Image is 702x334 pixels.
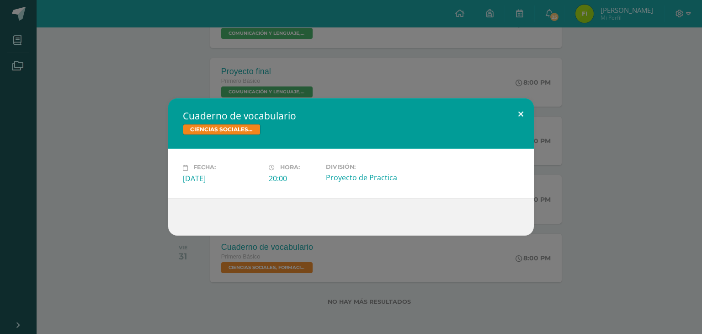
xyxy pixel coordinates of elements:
[183,124,261,135] span: CIENCIAS SOCIALES, FORMACIÓN CIUDADANA E INTERCULTURALIDAD
[269,173,319,183] div: 20:00
[183,173,261,183] div: [DATE]
[193,164,216,171] span: Fecha:
[326,172,404,183] div: Proyecto de Practica
[326,163,404,170] label: División:
[183,109,519,122] h2: Cuaderno de vocabulario
[280,164,300,171] span: Hora:
[508,98,534,129] button: Close (Esc)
